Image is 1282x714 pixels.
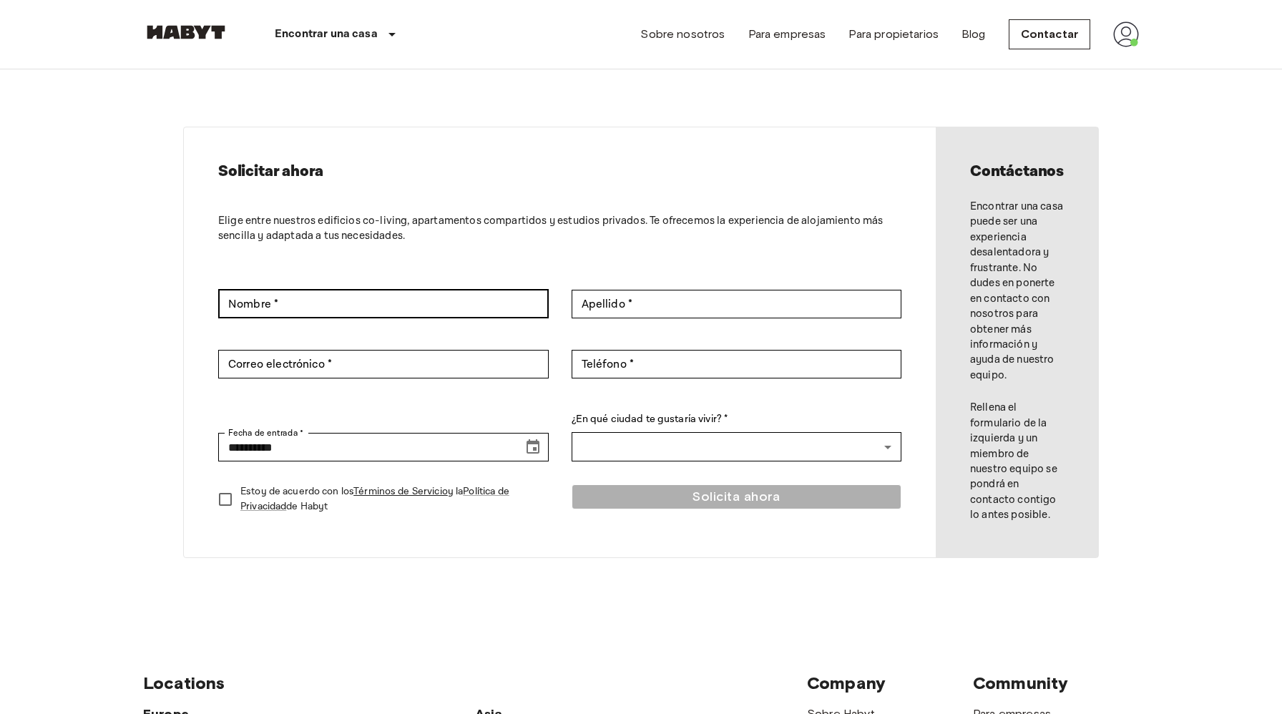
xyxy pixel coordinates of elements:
[143,25,229,39] img: Habyt
[519,433,547,461] button: Choose date, selected date is Sep 21, 2025
[970,400,1064,523] p: Rellena el formulario de la izquierda y un miembro de nuestro equipo se pondrá en contacto contig...
[1113,21,1139,47] img: avatar
[973,673,1068,693] span: Community
[353,485,448,498] a: Términos de Servicio
[572,412,902,427] label: ¿En qué ciudad te gustaría vivir? *
[218,213,901,244] p: Elige entre nuestros edificios co-living, apartamentos compartidos y estudios privados. Te ofrece...
[848,26,939,43] a: Para propietarios
[807,673,886,693] span: Company
[748,26,826,43] a: Para empresas
[1009,19,1090,49] a: Contactar
[240,484,537,514] p: Estoy de acuerdo con los y la de Habyt
[218,162,901,182] h2: Solicitar ahora
[961,26,986,43] a: Blog
[228,426,304,439] label: Fecha de entrada
[970,162,1064,182] h2: Contáctanos
[275,26,378,43] p: Encontrar una casa
[640,26,725,43] a: Sobre nosotros
[970,199,1064,383] p: Encontrar una casa puede ser una experiencia desalentadora y frustrante. No dudes en ponerte en c...
[143,673,225,693] span: Locations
